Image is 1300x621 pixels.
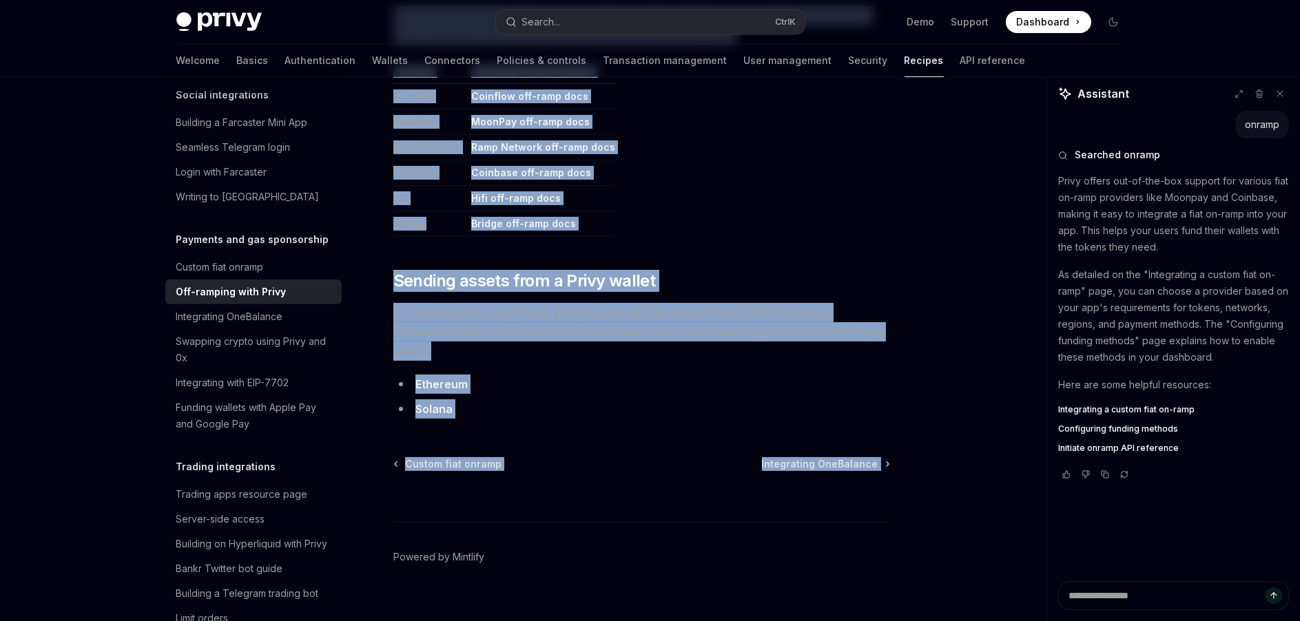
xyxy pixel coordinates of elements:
a: Integrating with EIP-7702 [165,370,342,395]
div: Custom fiat onramp [176,259,264,275]
button: Copy chat response [1097,467,1113,481]
a: Swapping crypto using Privy and 0x [165,329,342,370]
a: API reference [960,44,1026,77]
a: Transaction management [603,44,728,77]
a: Ethereum [415,377,468,392]
a: Building a Farcaster Mini App [165,110,342,135]
button: Toggle dark mode [1102,11,1124,33]
div: Off-ramping with Privy [176,284,287,300]
div: Seamless Telegram login [176,139,291,156]
a: User management [744,44,832,77]
button: Send message [1266,587,1282,604]
a: Initiate onramp API reference [1058,443,1289,454]
p: As detailed on the "Integrating a custom fiat on-ramp" page, you can choose a provider based on y... [1058,266,1289,366]
span: To send assets to an off ramp provider, you can use any of Privy’s SDKS to send a Transaction eit... [393,303,890,361]
div: Server-side access [176,511,265,527]
textarea: Ask a question... [1058,581,1289,610]
a: Configuring funding methods [1058,423,1289,434]
a: Bankr Twitter bot guide [165,556,342,581]
a: Custom fiat onramp [165,255,342,280]
a: Authentication [285,44,356,77]
a: Off-ramping with Privy [165,280,342,304]
td: Coinbase [393,160,466,185]
span: Integrating OneBalance [762,457,878,471]
p: Privy offers out-of-the-box support for various fiat on-ramp providers like Moonpay and Coinbase,... [1058,173,1289,255]
a: Coinbase off-ramp docs [471,167,591,179]
a: Wallets [373,44,409,77]
div: Login with Farcaster [176,164,267,180]
a: Funding wallets with Apple Pay and Google Pay [165,395,342,436]
a: Custom fiat onramp [395,457,502,471]
a: Building on Hyperliquid with Privy [165,531,342,556]
a: Server-side access [165,507,342,531]
span: Dashboard [1017,15,1070,29]
div: Funding wallets with Apple Pay and Google Pay [176,399,333,432]
span: Custom fiat onramp [405,457,502,471]
a: Support [951,15,989,29]
a: Powered by Mintlify [393,550,484,564]
button: Vote that response was not good [1077,467,1094,481]
a: Integrating OneBalance [165,304,342,329]
p: Here are some helpful resources: [1058,377,1289,393]
button: Vote that response was good [1058,467,1075,481]
button: Open search [496,10,805,34]
a: Bridge off-ramp docs [471,218,576,230]
div: Trading apps resource page [176,486,308,503]
a: Seamless Telegram login [165,135,342,160]
span: Sending assets from a Privy wallet [393,270,656,292]
div: Building on Hyperliquid with Privy [176,536,328,552]
span: Initiate onramp API reference [1058,443,1179,454]
a: Demo [907,15,935,29]
a: Dashboard [1006,11,1091,33]
button: Reload last chat [1116,467,1133,481]
div: Building a Telegram trading bot [176,585,319,602]
div: Bankr Twitter bot guide [176,560,283,577]
a: Ramp Network off-ramp docs [471,141,615,154]
div: Integrating OneBalance [176,308,283,325]
a: Coinflow off-ramp docs [471,90,588,103]
div: Swapping crypto using Privy and 0x [176,333,333,366]
td: Coinflow [393,83,466,109]
a: Recipes [905,44,944,77]
a: Connectors [425,44,481,77]
span: Integrating a custom fiat on-ramp [1058,404,1195,415]
a: Welcome [176,44,220,77]
span: Searched onramp [1075,148,1160,162]
div: Building a Farcaster Mini App [176,114,308,131]
td: Ramp Network [393,134,466,160]
a: Hifi off-ramp docs [471,192,561,204]
div: Writing to [GEOGRAPHIC_DATA] [176,189,320,205]
div: onramp [1245,118,1279,131]
a: Trading apps resource page [165,482,342,507]
td: MoonPay [393,109,466,134]
div: Integrating with EIP-7702 [176,375,289,391]
a: Integrating a custom fiat on-ramp [1058,404,1289,415]
button: Searched onramp [1058,148,1289,162]
td: Bridge [393,211,466,236]
a: MoonPay off-ramp docs [471,116,590,128]
span: Ctrl K [776,17,796,28]
a: Basics [237,44,269,77]
span: Assistant [1077,85,1129,102]
h5: Trading integrations [176,459,276,475]
td: Hifi [393,185,466,211]
span: Configuring funding methods [1058,423,1178,434]
a: Solana [415,402,453,417]
h5: Payments and gas sponsorship [176,231,329,248]
a: Building a Telegram trading bot [165,581,342,606]
a: Security [849,44,888,77]
a: Writing to [GEOGRAPHIC_DATA] [165,185,342,209]
a: Login with Farcaster [165,160,342,185]
img: dark logo [176,12,262,32]
a: Integrating OneBalance [762,457,889,471]
a: Policies & controls [497,44,587,77]
div: Search... [522,14,561,30]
